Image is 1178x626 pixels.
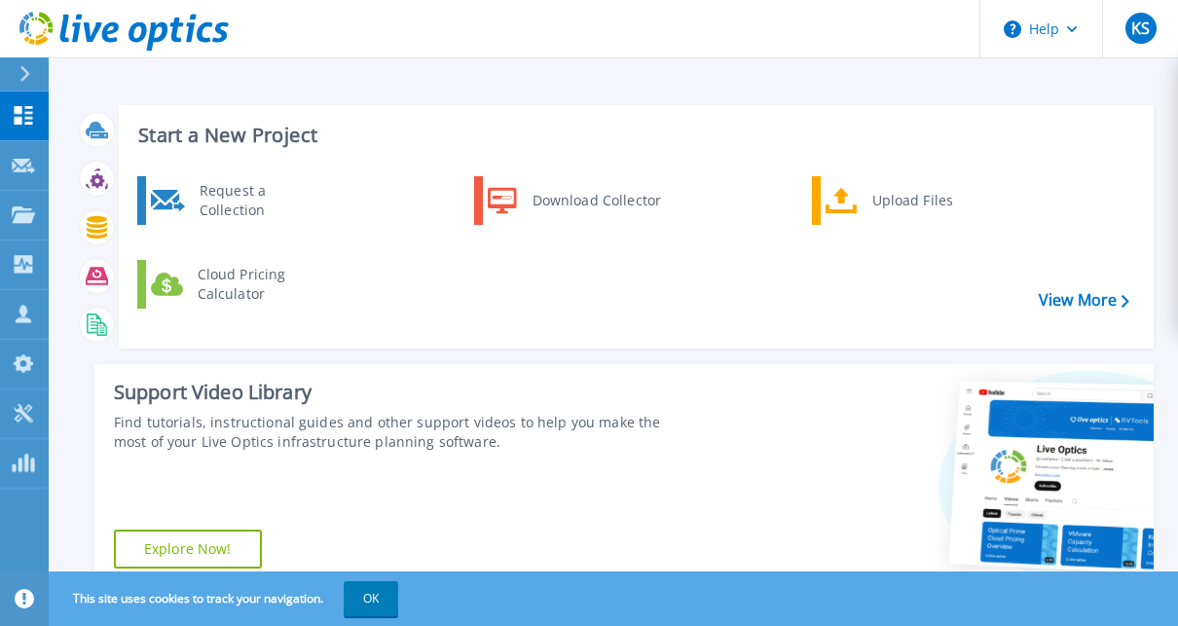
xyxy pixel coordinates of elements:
div: Upload Files [863,181,1007,220]
div: Cloud Pricing Calculator [188,265,332,304]
button: OK [344,581,398,616]
span: This site uses cookies to track your navigation. [54,581,398,616]
a: Request a Collection [137,176,337,225]
a: Cloud Pricing Calculator [137,260,337,309]
a: Upload Files [812,176,1012,225]
a: Download Collector [474,176,674,225]
div: Download Collector [523,181,670,220]
h3: Start a New Project [138,125,1128,146]
a: Explore Now! [114,530,262,569]
span: KS [1131,20,1150,36]
a: View More [1039,291,1129,310]
div: Request a Collection [190,181,332,220]
div: Support Video Library [114,380,663,405]
div: Find tutorials, instructional guides and other support videos to help you make the most of your L... [114,413,663,452]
